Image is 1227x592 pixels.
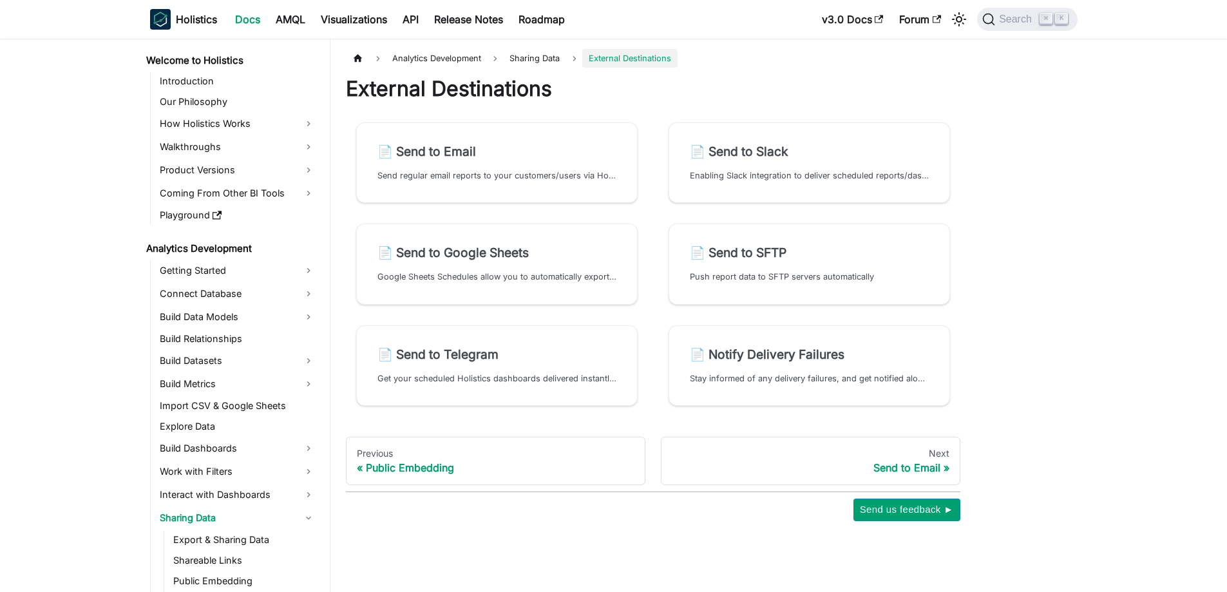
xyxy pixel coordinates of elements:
[669,224,950,304] a: 📄️ Send to SFTPPush report data to SFTP servers automatically
[156,183,319,204] a: Coming From Other BI Tools
[156,93,319,111] a: Our Philosophy
[156,374,319,394] a: Build Metrics
[156,484,319,505] a: Interact with Dashboards
[156,113,319,134] a: How Holistics Works
[669,325,950,406] a: 📄️ Notify Delivery FailuresStay informed of any delivery failures, and get notified along with yo...
[377,169,616,182] p: Send regular email reports to your customers/users via Holistics BI
[690,372,929,385] p: Stay informed of any delivery failures, and get notified along with your team.
[156,307,319,327] a: Build Data Models
[426,9,511,30] a: Release Notes
[156,160,319,180] a: Product Versions
[156,283,319,304] a: Connect Database
[156,438,319,459] a: Build Dashboards
[377,271,616,283] p: Google Sheets Schedules allow you to automatically export data from a report/chart widget to a Go...
[357,461,634,474] div: Public Embedding
[949,9,969,30] button: Switch between dark and light mode (currently light mode)
[853,499,960,520] button: Send us feedback ►
[142,240,319,258] a: Analytics Development
[156,397,319,415] a: Import CSV & Google Sheets
[661,437,960,486] a: NextSend to Email
[582,49,678,68] span: External Destinations
[1055,13,1068,24] kbd: K
[356,224,638,304] a: 📄️ Send to Google SheetsGoogle Sheets Schedules allow you to automatically export data from a rep...
[156,508,319,528] a: Sharing Data
[137,39,330,592] nav: Docs sidebar
[346,49,960,68] nav: Breadcrumbs
[891,9,949,30] a: Forum
[503,49,566,68] span: Sharing Data
[169,551,319,569] a: Shareable Links
[169,572,319,590] a: Public Embedding
[142,52,319,70] a: Welcome to Holistics
[156,350,319,371] a: Build Datasets
[346,76,960,102] h1: External Destinations
[377,347,616,362] h2: Send to Telegram
[313,9,395,30] a: Visualizations
[176,12,217,27] b: Holistics
[156,330,319,348] a: Build Relationships
[227,9,268,30] a: Docs
[814,9,891,30] a: v3.0 Docs
[356,325,638,406] a: 📄️ Send to TelegramGet your scheduled Holistics dashboards delivered instantly in Telegram for re...
[357,448,634,459] div: Previous
[356,122,638,203] a: 📄️ Send to EmailSend regular email reports to your customers/users via Holistics BI
[690,271,929,283] p: Push report data to SFTP servers automatically
[156,260,319,281] a: Getting Started
[346,49,370,68] a: Home page
[156,417,319,435] a: Explore Data
[156,137,319,157] a: Walkthroughs
[977,8,1077,31] button: Search (Command+K)
[346,437,960,486] nav: Docs pages
[377,144,616,159] h2: Send to Email
[690,169,929,182] p: Enabling Slack integration to deliver scheduled reports/dashboards to your Slack team. This helps...
[995,14,1040,25] span: Search
[511,9,573,30] a: Roadmap
[860,501,954,518] span: Send us feedback ►
[156,206,319,224] a: Playground
[377,372,616,385] p: Get your scheduled Holistics dashboards delivered instantly in Telegram for real-time alerts, mob...
[669,122,950,203] a: 📄️ Send to SlackEnabling Slack integration to deliver scheduled reports/dashboards to your Slack ...
[156,72,319,90] a: Introduction
[386,49,488,68] span: Analytics Development
[150,9,171,30] img: Holistics
[150,9,217,30] a: HolisticsHolistics
[377,245,616,260] h2: Send to Google Sheets
[395,9,426,30] a: API
[268,9,313,30] a: AMQL
[156,461,319,482] a: Work with Filters
[169,531,319,549] a: Export & Sharing Data
[672,461,949,474] div: Send to Email
[672,448,949,459] div: Next
[346,437,645,486] a: PreviousPublic Embedding
[1040,13,1052,24] kbd: ⌘
[690,245,929,260] h2: Send to SFTP
[690,144,929,159] h2: Send to Slack
[690,347,929,362] h2: Notify Delivery Failures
